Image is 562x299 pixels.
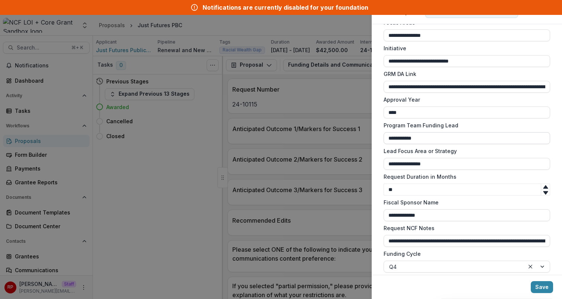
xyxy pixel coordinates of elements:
label: Fiscal Sponsor Name [384,198,546,206]
div: Notifications are currently disabled for your foundation [203,3,368,12]
button: Save [531,281,553,293]
label: Request Duration in Months [384,173,546,181]
label: Lead Focus Area or Strategy [384,147,546,155]
label: GRM DA Link [384,70,546,78]
span: Edit Proposal [381,7,422,15]
label: Approval Year [384,96,546,104]
label: Program Team Funding Lead [384,121,546,129]
label: Request NCF Notes [384,224,546,232]
label: Initiative [384,44,546,52]
label: Funding Cycle [384,250,546,258]
div: Clear selected options [526,262,535,271]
